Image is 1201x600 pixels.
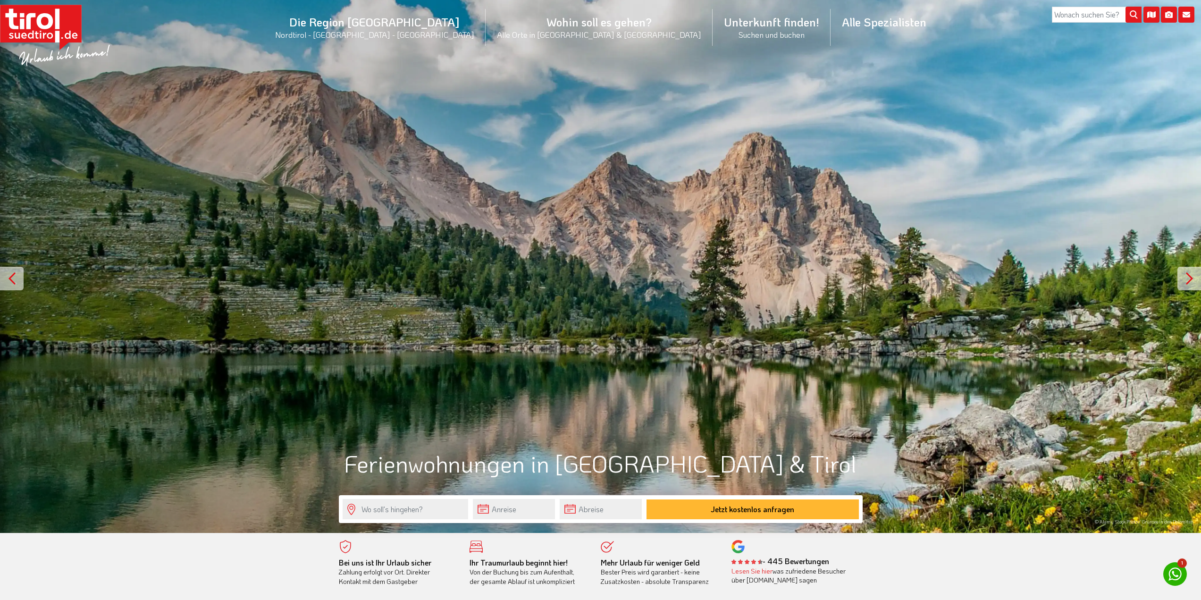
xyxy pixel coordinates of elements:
input: Wonach suchen Sie? [1052,7,1142,23]
div: Zahlung erfolgt vor Ort. Direkter Kontakt mit dem Gastgeber [339,558,456,586]
div: Von der Buchung bis zum Aufenthalt, der gesamte Ablauf ist unkompliziert [470,558,587,586]
input: Wo soll's hingehen? [343,499,468,519]
a: 1 [1163,562,1187,586]
button: Jetzt kostenlos anfragen [647,499,859,519]
small: Nordtirol - [GEOGRAPHIC_DATA] - [GEOGRAPHIC_DATA] [275,29,474,40]
b: Mehr Urlaub für weniger Geld [601,558,700,567]
b: - 445 Bewertungen [731,556,829,566]
div: Bester Preis wird garantiert - keine Zusatzkosten - absolute Transparenz [601,558,718,586]
i: Kontakt [1178,7,1194,23]
a: Alle Spezialisten [831,4,938,40]
input: Abreise [560,499,642,519]
h1: Ferienwohnungen in [GEOGRAPHIC_DATA] & Tirol [339,450,863,476]
i: Fotogalerie [1161,7,1177,23]
a: Die Region [GEOGRAPHIC_DATA]Nordtirol - [GEOGRAPHIC_DATA] - [GEOGRAPHIC_DATA] [264,4,486,50]
small: Suchen und buchen [724,29,819,40]
a: Wohin soll es gehen?Alle Orte in [GEOGRAPHIC_DATA] & [GEOGRAPHIC_DATA] [486,4,713,50]
small: Alle Orte in [GEOGRAPHIC_DATA] & [GEOGRAPHIC_DATA] [497,29,701,40]
i: Karte öffnen [1143,7,1159,23]
span: 1 [1177,558,1187,568]
a: Unterkunft finden!Suchen und buchen [713,4,831,50]
input: Anreise [473,499,555,519]
b: Bei uns ist Ihr Urlaub sicher [339,558,431,567]
div: was zufriedene Besucher über [DOMAIN_NAME] sagen [731,566,848,585]
a: Lesen Sie hier [731,566,773,575]
b: Ihr Traumurlaub beginnt hier! [470,558,568,567]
